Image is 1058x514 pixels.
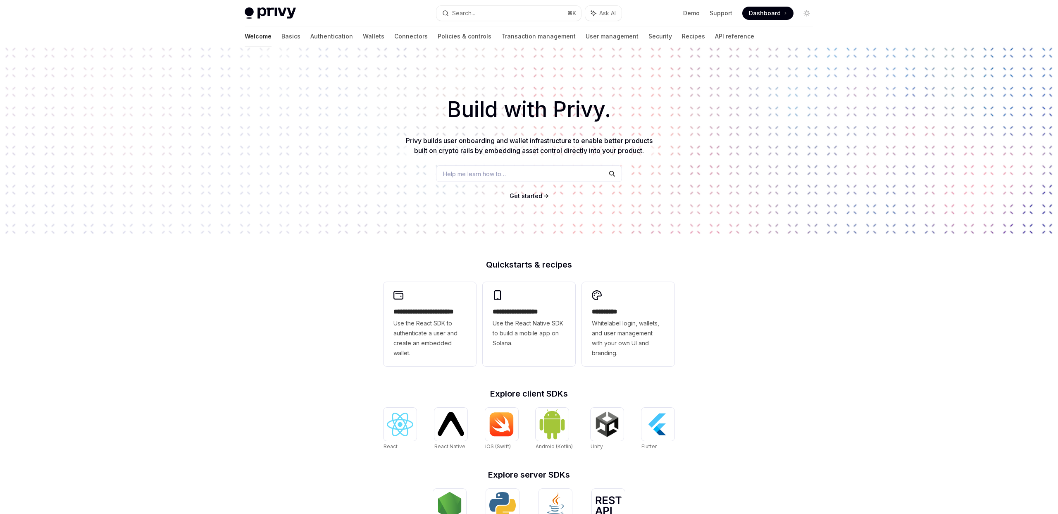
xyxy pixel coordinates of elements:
[582,282,674,366] a: **** *****Whitelabel login, wallets, and user management with your own UI and branding.
[363,26,384,46] a: Wallets
[443,170,506,178] span: Help me learn how to…
[452,8,475,18] div: Search...
[384,443,398,449] span: React
[742,7,793,20] a: Dashboard
[485,443,511,449] span: iOS (Swift)
[13,93,1045,126] h1: Build with Privy.
[536,408,573,451] a: Android (Kotlin)Android (Kotlin)
[594,411,620,437] img: Unity
[585,6,622,21] button: Ask AI
[641,408,674,451] a: FlutterFlutter
[641,443,657,449] span: Flutter
[384,408,417,451] a: ReactReact
[682,26,705,46] a: Recipes
[245,26,272,46] a: Welcome
[245,7,296,19] img: light logo
[394,26,428,46] a: Connectors
[510,192,542,199] span: Get started
[310,26,353,46] a: Authentication
[384,261,674,269] h2: Quickstarts & recipes
[281,26,300,46] a: Basics
[384,471,674,479] h2: Explore server SDKs
[434,443,465,449] span: React Native
[586,26,639,46] a: User management
[488,412,515,437] img: iOS (Swift)
[591,408,624,451] a: UnityUnity
[683,9,700,17] a: Demo
[715,26,754,46] a: API reference
[434,408,467,451] a: React NativeReact Native
[387,413,413,436] img: React
[749,9,781,17] span: Dashboard
[710,9,732,17] a: Support
[501,26,576,46] a: Transaction management
[591,443,603,449] span: Unity
[645,411,671,437] img: Flutter
[438,26,491,46] a: Policies & controls
[384,390,674,398] h2: Explore client SDKs
[567,10,576,17] span: ⌘ K
[485,408,518,451] a: iOS (Swift)iOS (Swift)
[393,318,466,358] span: Use the React SDK to authenticate a user and create an embedded wallet.
[539,409,565,440] img: Android (Kotlin)
[536,443,573,449] span: Android (Kotlin)
[592,318,665,358] span: Whitelabel login, wallets, and user management with your own UI and branding.
[599,9,616,17] span: Ask AI
[436,6,581,21] button: Search...⌘K
[800,7,813,20] button: Toggle dark mode
[648,26,672,46] a: Security
[406,136,653,155] span: Privy builds user onboarding and wallet infrastructure to enable better products built on crypto ...
[493,318,565,348] span: Use the React Native SDK to build a mobile app on Solana.
[438,412,464,436] img: React Native
[483,282,575,366] a: **** **** **** ***Use the React Native SDK to build a mobile app on Solana.
[510,192,542,200] a: Get started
